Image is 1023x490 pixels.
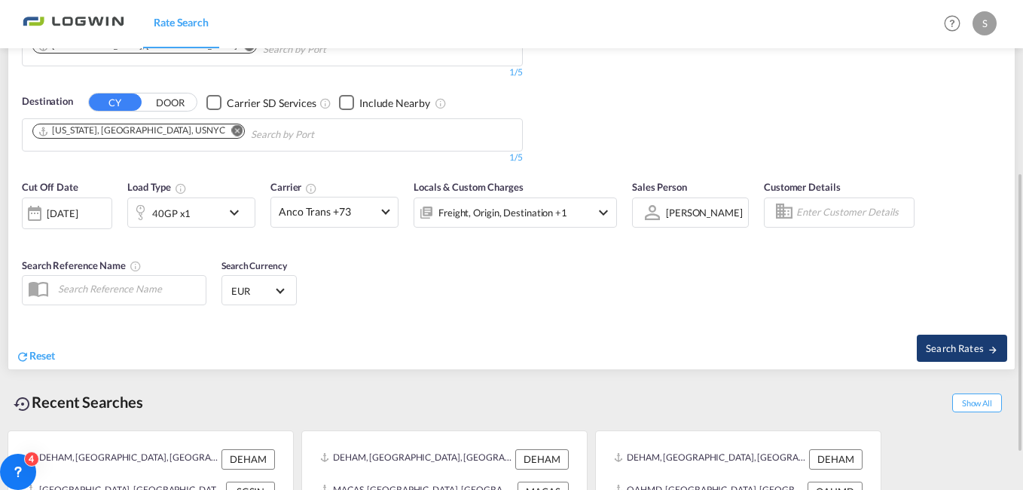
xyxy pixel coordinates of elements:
[339,94,430,110] md-checkbox: Checkbox No Ink
[29,349,55,362] span: Reset
[939,11,965,36] span: Help
[279,204,377,219] span: Anco Trans +73
[917,335,1007,362] button: Search Ratesicon-arrow-right
[8,385,149,419] div: Recent Searches
[939,11,973,38] div: Help
[14,395,32,413] md-icon: icon-backup-restore
[22,66,523,79] div: 1/5
[22,259,142,271] span: Search Reference Name
[22,94,73,109] span: Destination
[614,449,805,469] div: DEHAM, Hamburg, Germany, Western Europe, Europe
[221,449,275,469] div: DEHAM
[438,202,567,223] div: Freight Origin Destination Factory Stuffing
[319,97,331,109] md-icon: Unchecked: Search for CY (Container Yard) services for all selected carriers.Checked : Search for...
[38,124,228,137] div: Press delete to remove this chip.
[666,207,743,219] div: [PERSON_NAME]
[414,198,617,228] div: Freight Origin Destination Factory Stuffingicon-chevron-down
[952,394,1002,412] span: Show All
[796,201,909,224] input: Enter Customer Details
[23,7,124,41] img: bc73a0e0d8c111efacd525e4c8ad7d32.png
[22,152,523,164] div: 1/5
[38,124,224,137] div: New York, NY, USNYC
[973,11,997,35] div: S
[221,260,287,271] span: Search Currency
[225,204,251,222] md-icon: icon-chevron-down
[270,181,317,193] span: Carrier
[263,38,406,62] input: Chips input.
[594,204,612,222] md-icon: icon-chevron-down
[89,93,142,111] button: CY
[414,181,524,193] span: Locals & Custom Charges
[435,97,447,109] md-icon: Unchecked: Ignores neighbouring ports when fetching rates.Checked : Includes neighbouring ports w...
[231,284,273,298] span: EUR
[26,449,218,469] div: DEHAM, Hamburg, Germany, Western Europe, Europe
[127,198,255,228] div: 40GP x1icon-chevron-down
[16,350,29,363] md-icon: icon-refresh
[515,449,569,469] div: DEHAM
[230,280,289,302] md-select: Select Currency: € EUREuro
[127,181,187,193] span: Load Type
[764,181,840,193] span: Customer Details
[251,123,394,147] input: Chips input.
[632,181,687,193] span: Sales Person
[16,348,55,365] div: icon-refreshReset
[22,227,33,247] md-datepicker: Select
[30,119,400,147] md-chips-wrap: Chips container. Use arrow keys to select chips.
[22,181,78,193] span: Cut Off Date
[175,182,187,194] md-icon: icon-information-outline
[359,96,430,111] div: Include Nearby
[809,449,863,469] div: DEHAM
[227,96,316,111] div: Carrier SD Services
[206,94,316,110] md-checkbox: Checkbox No Ink
[926,342,998,354] span: Search Rates
[154,16,209,29] span: Rate Search
[47,207,78,220] div: [DATE]
[130,260,142,272] md-icon: Your search will be saved by the below given name
[50,277,206,300] input: Search Reference Name
[144,94,197,112] button: DOOR
[305,182,317,194] md-icon: The selected Trucker/Carrierwill be displayed in the rate results If the rates are from another f...
[152,203,191,224] div: 40GP x1
[221,124,244,139] button: Remove
[664,201,744,223] md-select: Sales Person: Stefanie Reinhold
[22,198,112,229] div: [DATE]
[988,345,998,355] md-icon: icon-arrow-right
[320,449,511,469] div: DEHAM, Hamburg, Germany, Western Europe, Europe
